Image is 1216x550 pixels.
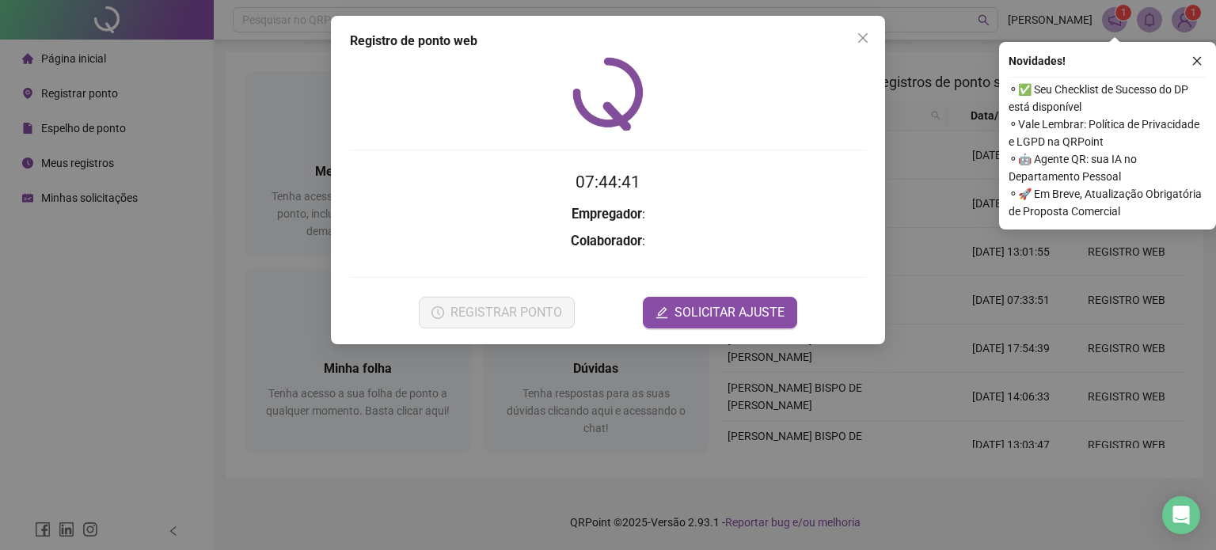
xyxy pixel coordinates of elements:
[674,303,785,322] span: SOLICITAR AJUSTE
[350,204,866,225] h3: :
[643,297,797,328] button: editSOLICITAR AJUSTE
[350,231,866,252] h3: :
[1009,150,1206,185] span: ⚬ 🤖 Agente QR: sua IA no Departamento Pessoal
[1009,81,1206,116] span: ⚬ ✅ Seu Checklist de Sucesso do DP está disponível
[571,233,642,248] strong: Colaborador
[1009,116,1206,150] span: ⚬ Vale Lembrar: Política de Privacidade e LGPD na QRPoint
[850,25,876,51] button: Close
[576,173,640,192] time: 07:44:41
[572,57,644,131] img: QRPoint
[655,306,668,319] span: edit
[857,32,869,44] span: close
[1009,52,1066,70] span: Novidades !
[1191,55,1203,66] span: close
[350,32,866,51] div: Registro de ponto web
[1009,185,1206,220] span: ⚬ 🚀 Em Breve, Atualização Obrigatória de Proposta Comercial
[1162,496,1200,534] div: Open Intercom Messenger
[419,297,575,328] button: REGISTRAR PONTO
[572,207,642,222] strong: Empregador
